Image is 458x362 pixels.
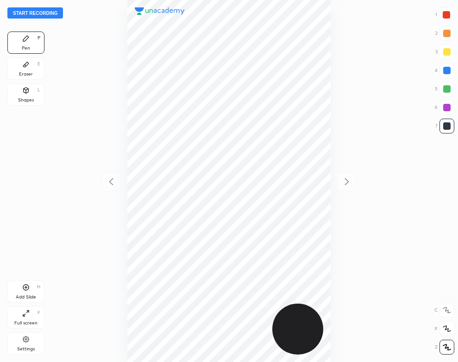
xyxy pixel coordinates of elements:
div: E [38,62,40,66]
div: 1 [435,7,454,22]
div: 2 [435,26,454,41]
div: Shapes [18,98,34,102]
div: Settings [17,347,35,351]
div: Eraser [19,72,33,76]
div: 4 [435,63,454,78]
div: H [37,285,40,289]
div: P [38,36,40,40]
div: Z [435,340,454,355]
div: X [434,321,454,336]
img: logo.38c385cc.svg [135,7,185,15]
div: Full screen [14,321,38,325]
div: F [38,311,40,315]
button: Start recording [7,7,63,19]
div: Pen [22,46,30,51]
div: 6 [435,100,454,115]
div: L [38,88,40,92]
div: 7 [435,119,454,133]
div: Add Slide [16,295,36,299]
div: 3 [435,44,454,59]
div: 5 [435,82,454,96]
div: C [434,303,454,318]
